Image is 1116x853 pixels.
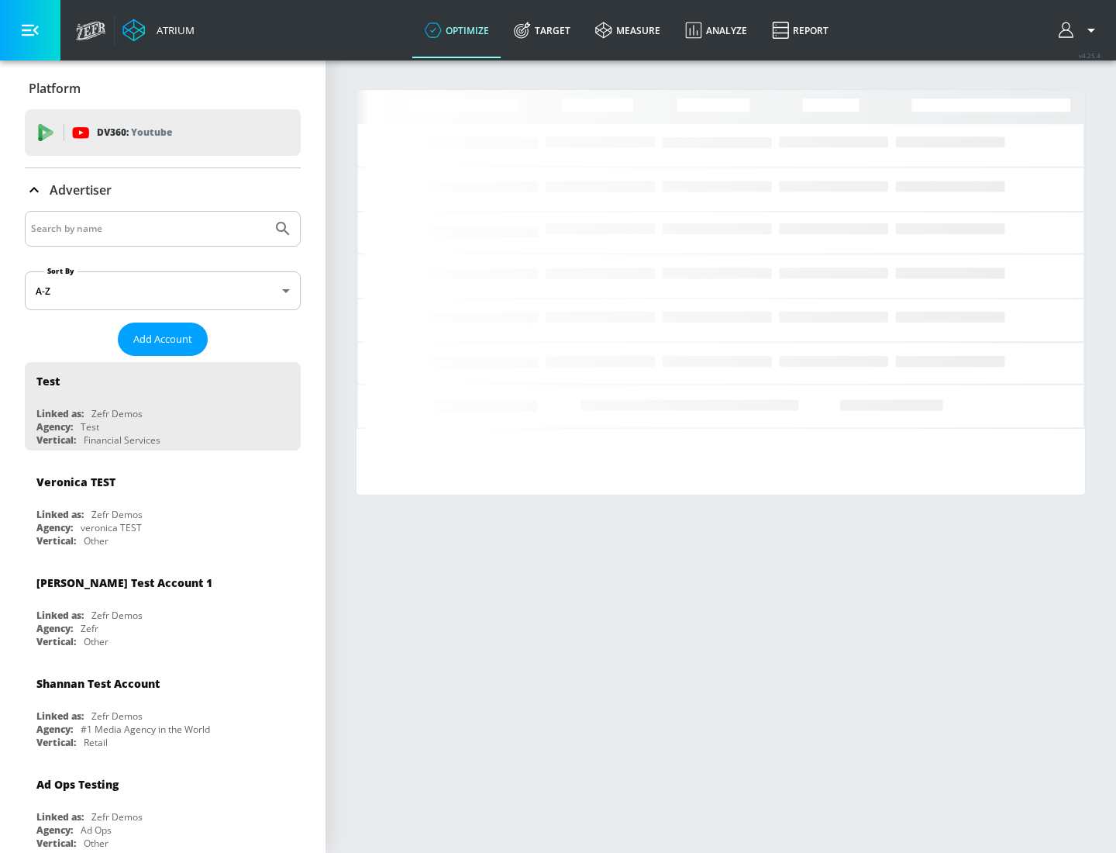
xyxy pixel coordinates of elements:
div: [PERSON_NAME] Test Account 1Linked as:Zefr DemosAgency:ZefrVertical:Other [25,564,301,652]
div: Agency: [36,420,73,433]
div: Shannan Test Account [36,676,160,691]
div: Linked as: [36,710,84,723]
span: v 4.25.4 [1079,51,1100,60]
div: A-Z [25,271,301,310]
div: Agency: [36,521,73,534]
div: Vertical: [36,736,76,749]
p: Platform [29,80,81,97]
div: Test [36,374,60,389]
div: Zefr Demos [91,609,143,622]
div: #1 Media Agency in the World [81,723,210,736]
a: optimize [412,2,501,58]
div: Zefr [81,622,98,635]
div: Shannan Test AccountLinked as:Zefr DemosAgency:#1 Media Agency in the WorldVertical:Retail [25,665,301,753]
div: TestLinked as:Zefr DemosAgency:TestVertical:Financial Services [25,362,301,451]
div: [PERSON_NAME] Test Account 1 [36,575,212,590]
input: Search by name [31,219,266,239]
div: Ad Ops [81,824,112,837]
div: Linked as: [36,609,84,622]
div: Test [81,420,99,433]
div: Veronica TESTLinked as:Zefr DemosAgency:veronica TESTVertical:Other [25,463,301,551]
div: Advertiser [25,168,301,212]
div: Agency: [36,824,73,837]
span: Add Account [133,330,192,348]
div: DV360: Youtube [25,109,301,156]
div: Vertical: [36,837,76,850]
div: Zefr Demos [91,508,143,521]
div: Financial Services [84,433,160,447]
div: Linked as: [36,508,84,521]
a: Report [759,2,841,58]
a: Analyze [673,2,759,58]
div: Other [84,837,108,850]
div: veronica TEST [81,521,142,534]
a: measure [583,2,673,58]
div: Other [84,635,108,648]
label: Sort By [44,266,77,276]
div: Vertical: [36,635,76,648]
p: Advertiser [50,181,112,199]
div: Vertical: [36,534,76,547]
div: Linked as: [36,407,84,420]
div: Vertical: [36,433,76,447]
div: Linked as: [36,810,84,824]
div: Zefr Demos [91,407,143,420]
p: Youtube [131,124,172,140]
div: Ad Ops Testing [36,777,119,792]
p: DV360: [97,124,172,141]
a: Atrium [122,19,195,42]
div: Retail [84,736,108,749]
div: Other [84,534,108,547]
a: Target [501,2,583,58]
div: Platform [25,67,301,110]
div: Zefr Demos [91,710,143,723]
div: Atrium [150,23,195,37]
div: Agency: [36,622,73,635]
div: Veronica TEST [36,475,115,489]
div: Zefr Demos [91,810,143,824]
button: Add Account [118,323,208,356]
div: Agency: [36,723,73,736]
